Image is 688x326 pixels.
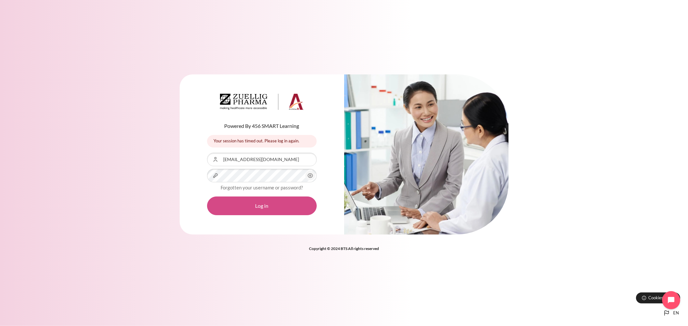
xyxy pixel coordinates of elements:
button: Log in [207,197,317,215]
span: en [673,310,679,316]
span: Cookies notice [649,295,675,301]
strong: Copyright © 2024 BTS All rights reserved [309,246,379,251]
img: Architeck [220,94,304,110]
div: Your session has timed out. Please log in again. [207,135,317,148]
a: Architeck [220,94,304,112]
p: Powered By 456 SMART Learning [207,122,317,130]
a: Forgotten your username or password? [221,185,303,190]
button: Cookies notice [636,292,680,303]
input: Username or Email Address [207,153,317,166]
button: Languages [660,307,682,320]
